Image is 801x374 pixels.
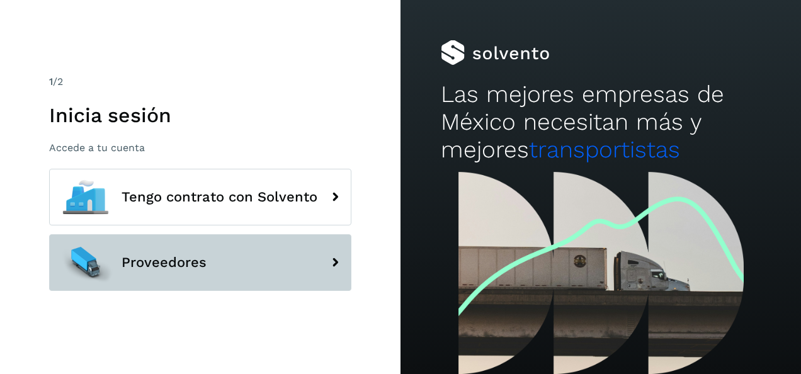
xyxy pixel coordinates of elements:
span: 1 [49,76,53,88]
button: Tengo contrato con Solvento [49,169,351,225]
span: transportistas [529,136,680,163]
p: Accede a tu cuenta [49,142,351,154]
div: /2 [49,74,351,89]
span: Tengo contrato con Solvento [122,190,317,205]
button: Proveedores [49,234,351,291]
h1: Inicia sesión [49,103,351,127]
span: Proveedores [122,255,207,270]
h2: Las mejores empresas de México necesitan más y mejores [441,81,761,164]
